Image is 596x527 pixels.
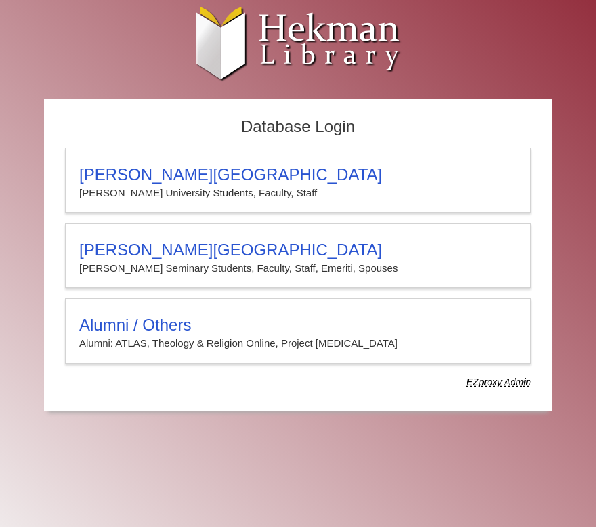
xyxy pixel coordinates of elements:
[79,184,517,202] p: [PERSON_NAME] University Students, Faculty, Staff
[79,316,517,335] h3: Alumni / Others
[65,223,531,288] a: [PERSON_NAME][GEOGRAPHIC_DATA][PERSON_NAME] Seminary Students, Faculty, Staff, Emeriti, Spouses
[79,335,517,352] p: Alumni: ATLAS, Theology & Religion Online, Project [MEDICAL_DATA]
[58,113,538,141] h2: Database Login
[65,148,531,213] a: [PERSON_NAME][GEOGRAPHIC_DATA][PERSON_NAME] University Students, Faculty, Staff
[79,316,517,352] summary: Alumni / OthersAlumni: ATLAS, Theology & Religion Online, Project [MEDICAL_DATA]
[79,240,517,259] h3: [PERSON_NAME][GEOGRAPHIC_DATA]
[79,165,517,184] h3: [PERSON_NAME][GEOGRAPHIC_DATA]
[467,377,531,387] dfn: Use Alumni login
[79,259,517,277] p: [PERSON_NAME] Seminary Students, Faculty, Staff, Emeriti, Spouses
